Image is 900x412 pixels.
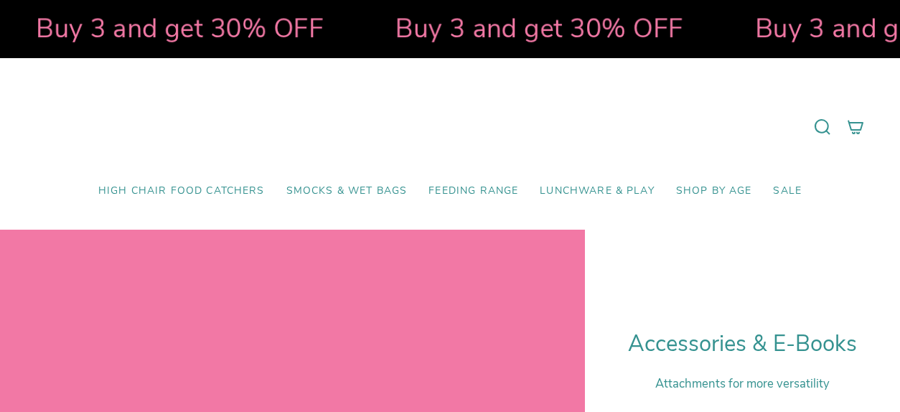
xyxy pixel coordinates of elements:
[628,375,857,392] p: Attachments for more versatility
[276,174,418,208] a: Smocks & Wet Bags
[418,174,529,208] a: Feeding Range
[98,185,265,197] span: High Chair Food Catchers
[676,185,752,197] span: Shop by Age
[529,174,665,208] a: Lunchware & Play
[628,331,857,357] h1: Accessories & E-Books
[762,174,812,208] a: SALE
[665,174,763,208] a: Shop by Age
[428,185,518,197] span: Feeding Range
[327,80,574,174] a: Mumma’s Little Helpers
[540,185,654,197] span: Lunchware & Play
[88,174,276,208] a: High Chair Food Catchers
[34,11,322,47] strong: Buy 3 and get 30% OFF
[773,185,802,197] span: SALE
[286,185,408,197] span: Smocks & Wet Bags
[394,11,682,47] strong: Buy 3 and get 30% OFF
